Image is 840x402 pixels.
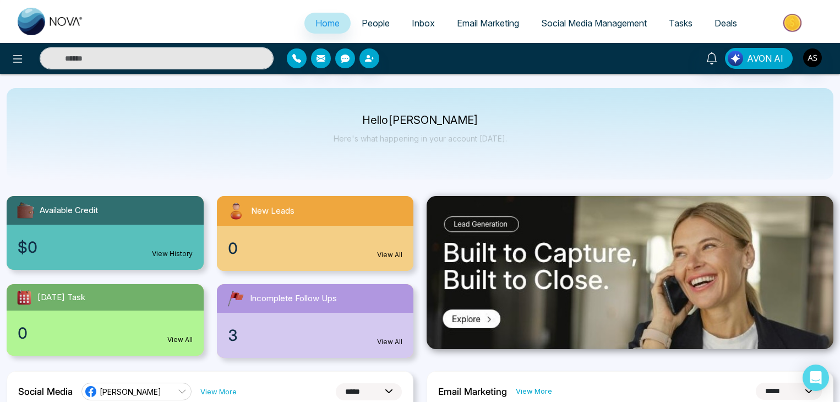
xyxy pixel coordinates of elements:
[334,116,507,125] p: Hello [PERSON_NAME]
[446,13,530,34] a: Email Marketing
[377,337,402,347] a: View All
[412,18,435,29] span: Inbox
[530,13,658,34] a: Social Media Management
[747,52,783,65] span: AVON AI
[516,386,552,396] a: View More
[228,324,238,347] span: 3
[15,289,33,306] img: todayTask.svg
[658,13,703,34] a: Tasks
[401,13,446,34] a: Inbox
[210,196,421,271] a: New Leads0View All
[228,237,238,260] span: 0
[15,200,35,220] img: availableCredit.svg
[18,8,84,35] img: Nova CRM Logo
[669,18,692,29] span: Tasks
[315,18,340,29] span: Home
[754,10,833,35] img: Market-place.gif
[226,200,247,221] img: newLeads.svg
[541,18,647,29] span: Social Media Management
[40,204,98,217] span: Available Credit
[803,48,822,67] img: User Avatar
[226,289,246,308] img: followUps.svg
[37,291,85,304] span: [DATE] Task
[334,134,507,143] p: Here's what happening in your account [DATE].
[250,292,337,305] span: Incomplete Follow Ups
[167,335,193,345] a: View All
[304,13,351,34] a: Home
[18,386,73,397] h2: Social Media
[377,250,402,260] a: View All
[362,18,390,29] span: People
[210,284,421,358] a: Incomplete Follow Ups3View All
[427,196,833,349] img: .
[251,205,294,218] span: New Leads
[457,18,519,29] span: Email Marketing
[200,387,237,397] a: View More
[703,13,748,34] a: Deals
[728,51,743,66] img: Lead Flow
[725,48,793,69] button: AVON AI
[18,322,28,345] span: 0
[152,249,193,259] a: View History
[714,18,737,29] span: Deals
[18,236,37,259] span: $0
[100,387,161,397] span: [PERSON_NAME]
[351,13,401,34] a: People
[803,365,829,391] div: Open Intercom Messenger
[438,386,507,397] h2: Email Marketing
